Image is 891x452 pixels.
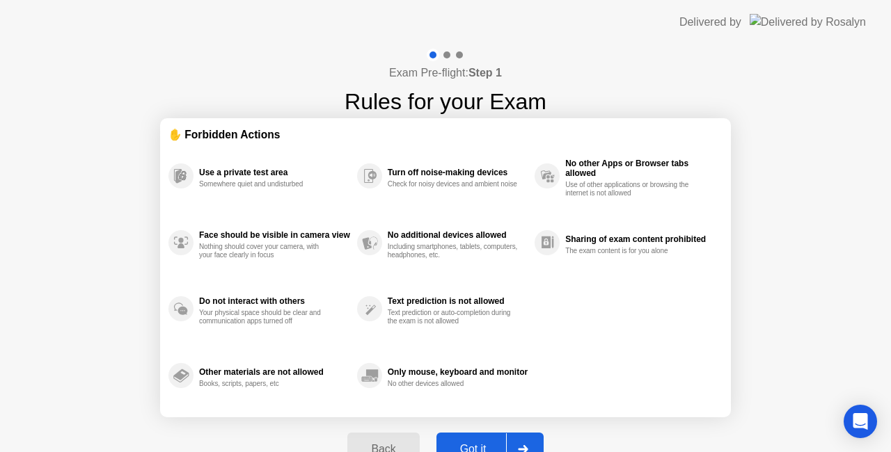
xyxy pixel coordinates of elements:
[844,405,877,438] div: Open Intercom Messenger
[388,243,519,259] div: Including smartphones, tablets, computers, headphones, etc.
[468,67,502,79] b: Step 1
[388,296,528,306] div: Text prediction is not allowed
[565,234,716,244] div: Sharing of exam content prohibited
[679,14,741,31] div: Delivered by
[199,380,331,388] div: Books, scripts, papers, etc
[388,309,519,325] div: Text prediction or auto-completion during the exam is not allowed
[565,159,716,178] div: No other Apps or Browser tabs allowed
[565,181,697,197] div: Use of other applications or browsing the internet is not allowed
[388,180,519,188] div: Check for noisy devices and ambient noise
[345,85,546,118] h1: Rules for your Exam
[168,127,723,143] div: ✋ Forbidden Actions
[388,230,528,240] div: No additional devices allowed
[388,367,528,377] div: Only mouse, keyboard and monitor
[750,14,866,30] img: Delivered by Rosalyn
[388,168,528,177] div: Turn off noise-making devices
[199,230,350,240] div: Face should be visible in camera view
[199,367,350,377] div: Other materials are not allowed
[388,380,519,388] div: No other devices allowed
[389,65,502,81] h4: Exam Pre-flight:
[199,168,350,177] div: Use a private test area
[199,180,331,188] div: Somewhere quiet and undisturbed
[565,247,697,255] div: The exam content is for you alone
[199,243,331,259] div: Nothing should cover your camera, with your face clearly in focus
[199,309,331,325] div: Your physical space should be clear and communication apps turned off
[199,296,350,306] div: Do not interact with others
